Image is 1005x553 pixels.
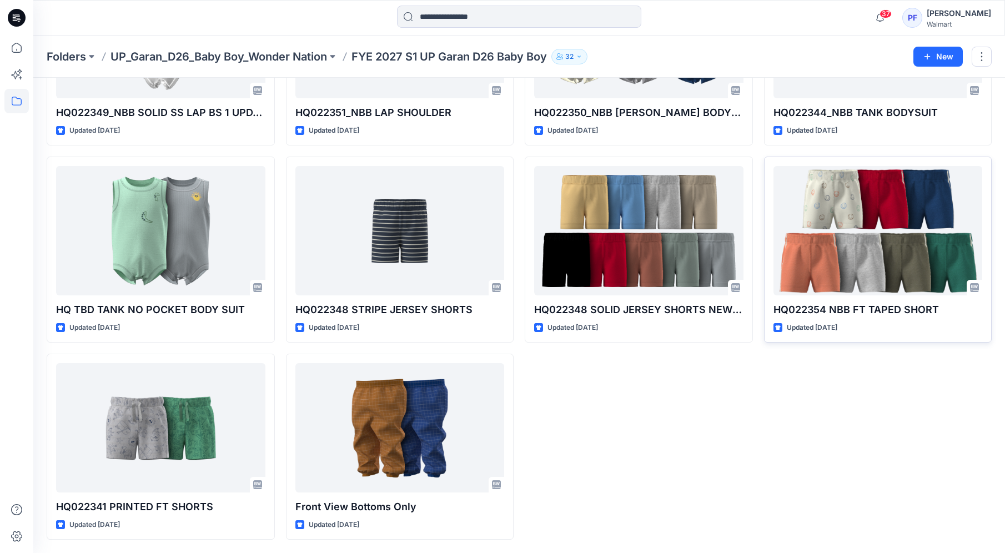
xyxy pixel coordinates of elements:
[547,125,598,137] p: Updated [DATE]
[773,302,983,318] p: HQ022354 NBB FT TAPED SHORT
[56,166,265,295] a: HQ TBD TANK NO POCKET BODY SUIT
[534,105,743,120] p: HQ022350_NBB [PERSON_NAME] BODYSUIT
[902,8,922,28] div: PF
[773,105,983,120] p: HQ022344_NBB TANK BODYSUIT
[110,49,327,64] a: UP_Garan_D26_Baby Boy_Wonder Nation
[880,9,892,18] span: 37
[295,166,505,295] a: HQ022348 STRIPE JERSEY SHORTS
[927,20,991,28] div: Walmart
[309,322,359,334] p: Updated [DATE]
[295,363,505,492] a: Front View Bottoms Only
[773,166,983,295] a: HQ022354 NBB FT TAPED SHORT
[565,51,574,63] p: 32
[56,105,265,120] p: HQ022349_NBB SOLID SS LAP BS 1 UPDATED
[69,322,120,334] p: Updated [DATE]
[534,302,743,318] p: HQ022348 SOLID JERSEY SHORTS NEW PATTERN
[351,49,547,64] p: FYE 2027 S1 UP Garan D26 Baby Boy
[56,363,265,492] a: HQ022341 PRINTED FT SHORTS
[787,125,837,137] p: Updated [DATE]
[309,125,359,137] p: Updated [DATE]
[547,322,598,334] p: Updated [DATE]
[295,105,505,120] p: HQ022351_NBB LAP SHOULDER
[56,499,265,515] p: HQ022341 PRINTED FT SHORTS
[295,302,505,318] p: HQ022348 STRIPE JERSEY SHORTS
[927,7,991,20] div: [PERSON_NAME]
[69,125,120,137] p: Updated [DATE]
[787,322,837,334] p: Updated [DATE]
[551,49,587,64] button: 32
[56,302,265,318] p: HQ TBD TANK NO POCKET BODY SUIT
[47,49,86,64] a: Folders
[295,499,505,515] p: Front View Bottoms Only
[913,47,963,67] button: New
[69,519,120,531] p: Updated [DATE]
[309,519,359,531] p: Updated [DATE]
[534,166,743,295] a: HQ022348 SOLID JERSEY SHORTS NEW PATTERN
